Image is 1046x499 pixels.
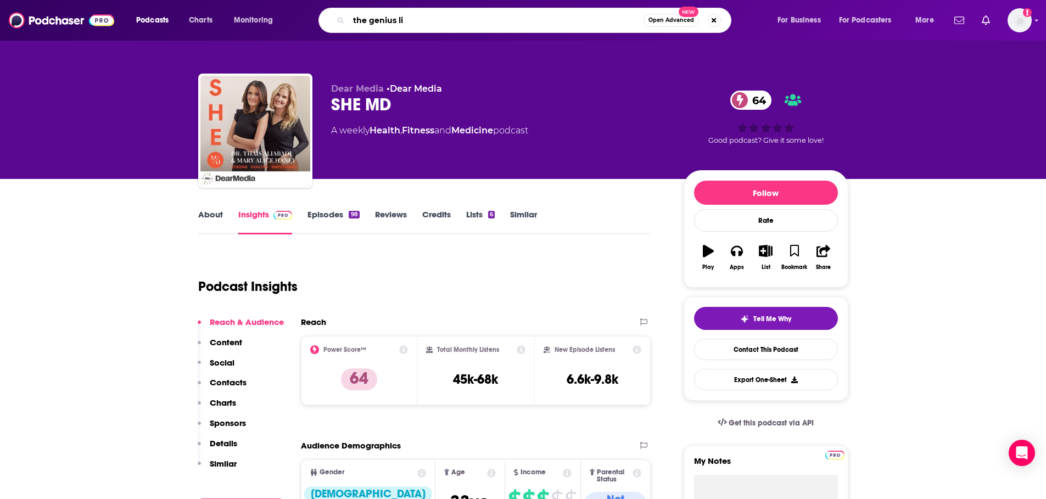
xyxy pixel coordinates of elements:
a: Episodes98 [307,209,359,234]
a: About [198,209,223,234]
span: For Podcasters [839,13,892,28]
span: Gender [320,469,344,476]
h1: Podcast Insights [198,278,298,295]
div: Apps [730,264,744,271]
p: Charts [210,397,236,408]
button: Charts [198,397,236,418]
a: Lists6 [466,209,495,234]
div: Play [702,264,714,271]
h2: Audience Demographics [301,440,401,451]
span: More [915,13,934,28]
button: Follow [694,181,838,205]
button: Export One-Sheet [694,369,838,390]
span: Income [521,469,546,476]
button: List [751,238,780,277]
a: Similar [510,209,537,234]
a: Get this podcast via API [709,410,823,436]
span: For Business [777,13,821,28]
span: • [387,83,442,94]
button: Social [198,357,234,378]
img: SHE MD [200,76,310,186]
a: InsightsPodchaser Pro [238,209,293,234]
img: tell me why sparkle [740,315,749,323]
img: Podchaser - Follow, Share and Rate Podcasts [9,10,114,31]
p: Social [210,357,234,368]
h2: Power Score™ [323,346,366,354]
h3: 6.6k-9.8k [567,371,618,388]
span: Tell Me Why [753,315,791,323]
button: Play [694,238,723,277]
div: Open Intercom Messenger [1009,440,1035,466]
h2: Total Monthly Listens [437,346,499,354]
span: and [434,125,451,136]
div: Rate [694,209,838,232]
button: Apps [723,238,751,277]
a: Pro website [825,449,844,459]
span: Parental Status [597,469,631,483]
div: Share [816,264,831,271]
p: Contacts [210,377,247,388]
span: New [679,7,698,17]
img: Podchaser Pro [825,451,844,459]
span: Charts [189,13,212,28]
h2: Reach [301,317,326,327]
span: Good podcast? Give it some love! [708,136,824,144]
a: Contact This Podcast [694,339,838,360]
label: My Notes [694,456,838,475]
span: Logged in as Ashley_Beenen [1008,8,1032,32]
button: Similar [198,458,237,479]
a: Charts [182,12,219,29]
button: Details [198,438,237,458]
div: 98 [349,211,359,218]
span: , [400,125,402,136]
div: Search podcasts, credits, & more... [329,8,742,33]
span: Get this podcast via API [729,418,814,428]
button: Show profile menu [1008,8,1032,32]
p: Similar [210,458,237,469]
a: 64 [730,91,771,110]
button: open menu [226,12,287,29]
h3: 45k-68k [453,371,498,388]
div: A weekly podcast [331,124,528,137]
p: Details [210,438,237,448]
span: Open Advanced [648,18,694,23]
img: User Profile [1008,8,1032,32]
button: open menu [908,12,948,29]
button: Reach & Audience [198,317,284,337]
span: Monitoring [234,13,273,28]
div: Bookmark [781,264,807,271]
a: Health [370,125,400,136]
a: Medicine [451,125,493,136]
button: Content [198,337,242,357]
button: Share [809,238,837,277]
p: Reach & Audience [210,317,284,327]
div: 6 [488,211,495,218]
a: Dear Media [390,83,442,94]
div: 64Good podcast? Give it some love! [684,83,848,152]
p: 64 [341,368,377,390]
button: Open AdvancedNew [644,14,699,27]
input: Search podcasts, credits, & more... [349,12,644,29]
button: Sponsors [198,418,246,438]
a: Credits [422,209,451,234]
button: Contacts [198,377,247,397]
span: 64 [741,91,771,110]
svg: Add a profile image [1023,8,1032,17]
button: tell me why sparkleTell Me Why [694,307,838,330]
a: Reviews [375,209,407,234]
span: Podcasts [136,13,169,28]
span: Dear Media [331,83,384,94]
p: Sponsors [210,418,246,428]
a: Show notifications dropdown [977,11,994,30]
a: Fitness [402,125,434,136]
button: open menu [832,12,908,29]
div: List [762,264,770,271]
img: Podchaser Pro [273,211,293,220]
p: Content [210,337,242,347]
button: open menu [770,12,835,29]
a: Show notifications dropdown [950,11,969,30]
button: open menu [128,12,183,29]
h2: New Episode Listens [555,346,615,354]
